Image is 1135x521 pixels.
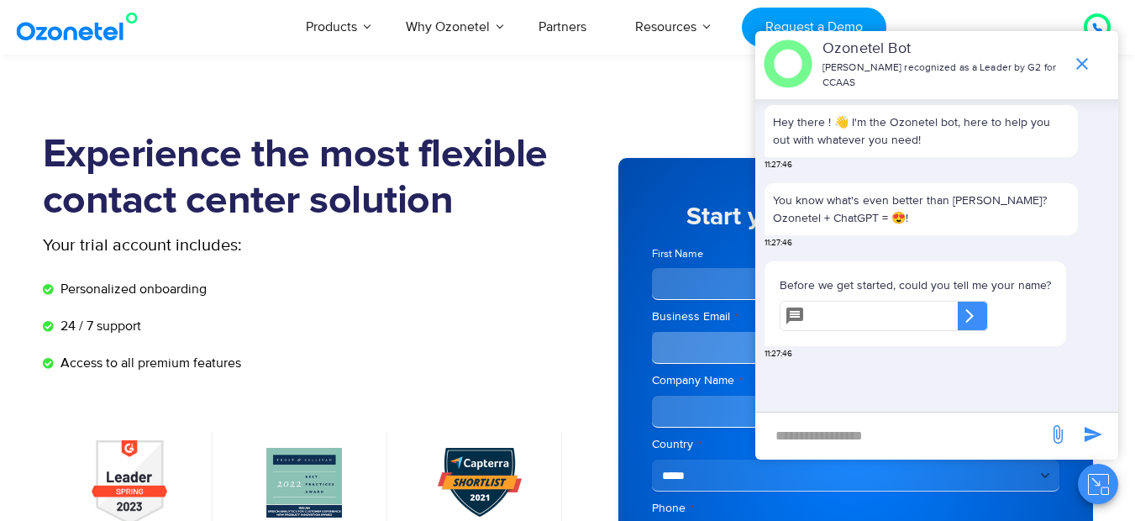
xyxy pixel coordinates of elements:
[1041,418,1075,451] span: send message
[765,159,792,171] span: 11:27:46
[1076,418,1110,451] span: send message
[43,233,442,258] p: Your trial account includes:
[56,316,141,336] span: 24 / 7 support
[773,113,1069,149] p: Hey there ! 👋 I'm the Ozonetel bot, here to help you out with whatever you need!
[56,279,207,299] span: Personalized onboarding
[652,500,1059,517] label: Phone
[56,353,241,373] span: Access to all premium features
[1065,47,1099,81] span: end chat or minimize
[773,192,1069,227] p: You know what's even better than [PERSON_NAME]? Ozonetel + ChatGPT = 😍!
[764,421,1039,451] div: new-msg-input
[742,8,885,47] a: Request a Demo
[822,38,1064,61] p: Ozonetel Bot
[43,132,568,224] h1: Experience the most flexible contact center solution
[780,276,1051,294] p: Before we get started, could you tell me your name?
[1078,464,1118,504] button: Close chat
[765,348,792,360] span: 11:27:46
[652,372,1059,389] label: Company Name
[822,61,1064,91] p: [PERSON_NAME] recognized as a Leader by G2 for CCAAS
[652,204,1059,229] h5: Start your 7 day free trial now
[652,246,851,262] label: First Name
[652,308,1059,325] label: Business Email
[764,39,812,88] img: header
[765,237,792,250] span: 11:27:46
[652,436,1059,453] label: Country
